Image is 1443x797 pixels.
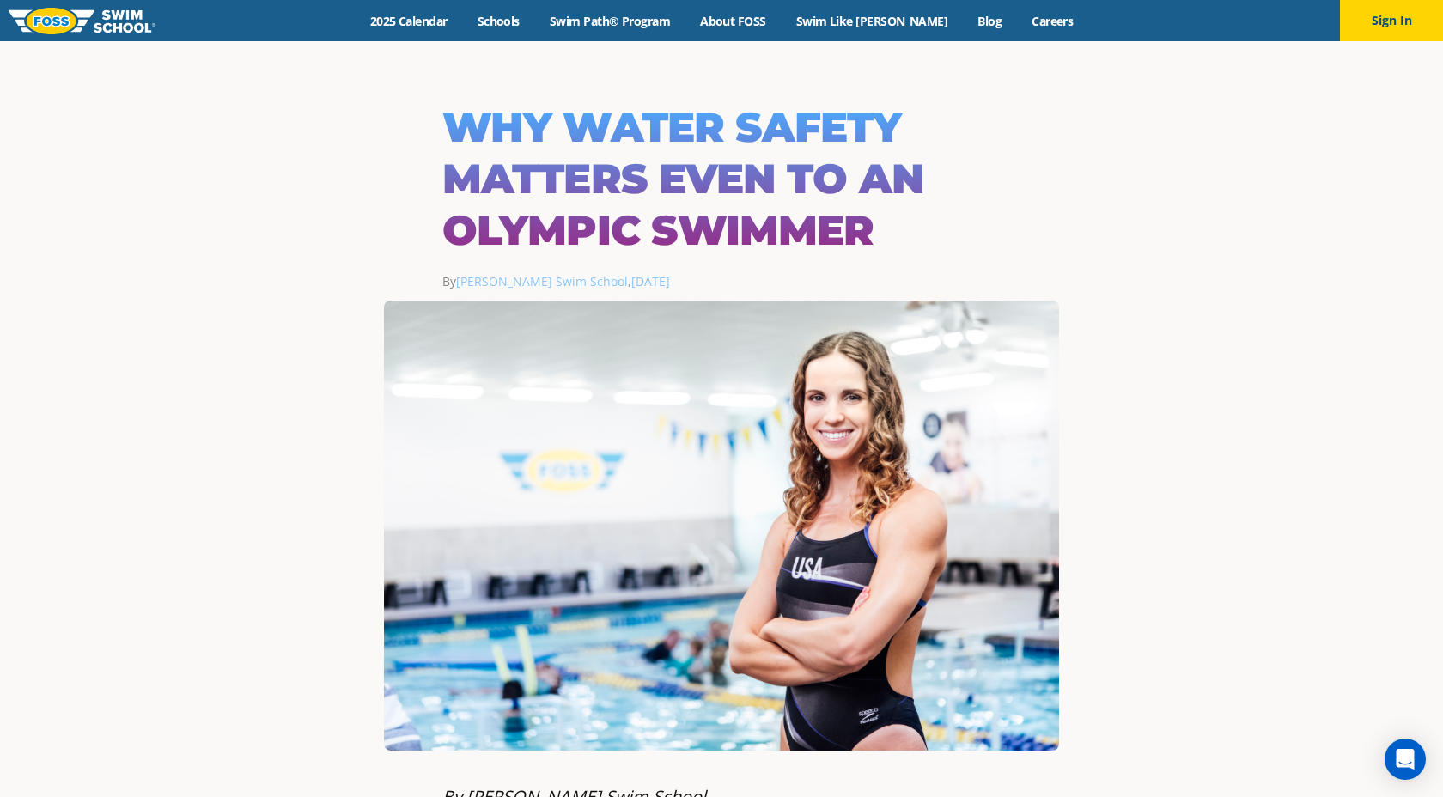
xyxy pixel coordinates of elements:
a: Schools [462,13,534,29]
img: FOSS Swim School Logo [9,8,155,34]
span: , [628,273,670,289]
a: [DATE] [631,273,670,289]
div: Open Intercom Messenger [1385,739,1426,780]
a: Careers [1017,13,1088,29]
a: Swim Path® Program [534,13,685,29]
a: Swim Like [PERSON_NAME] [781,13,963,29]
a: Blog [963,13,1017,29]
span: By [442,273,628,289]
h1: Why Water Safety Matters Even to an Olympic Swimmer [442,101,1001,256]
a: About FOSS [685,13,782,29]
a: 2025 Calendar [355,13,462,29]
a: [PERSON_NAME] Swim School [456,273,628,289]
